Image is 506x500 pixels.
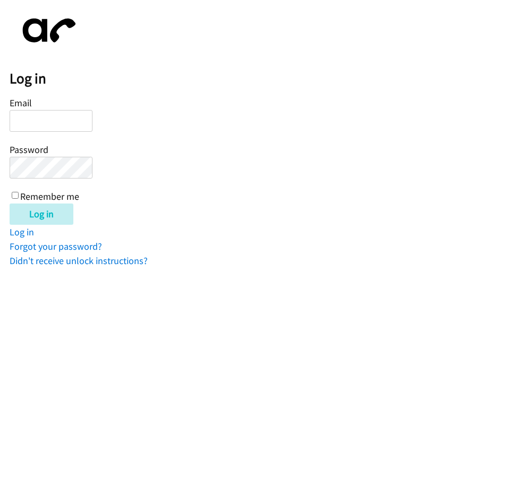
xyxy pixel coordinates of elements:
label: Remember me [20,190,79,202]
a: Didn't receive unlock instructions? [10,255,148,267]
input: Log in [10,204,73,225]
label: Password [10,143,48,156]
a: Forgot your password? [10,240,102,252]
img: aphone-8a226864a2ddd6a5e75d1ebefc011f4aa8f32683c2d82f3fb0802fe031f96514.svg [10,10,84,52]
h2: Log in [10,70,506,88]
label: Email [10,97,32,109]
a: Log in [10,226,34,238]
